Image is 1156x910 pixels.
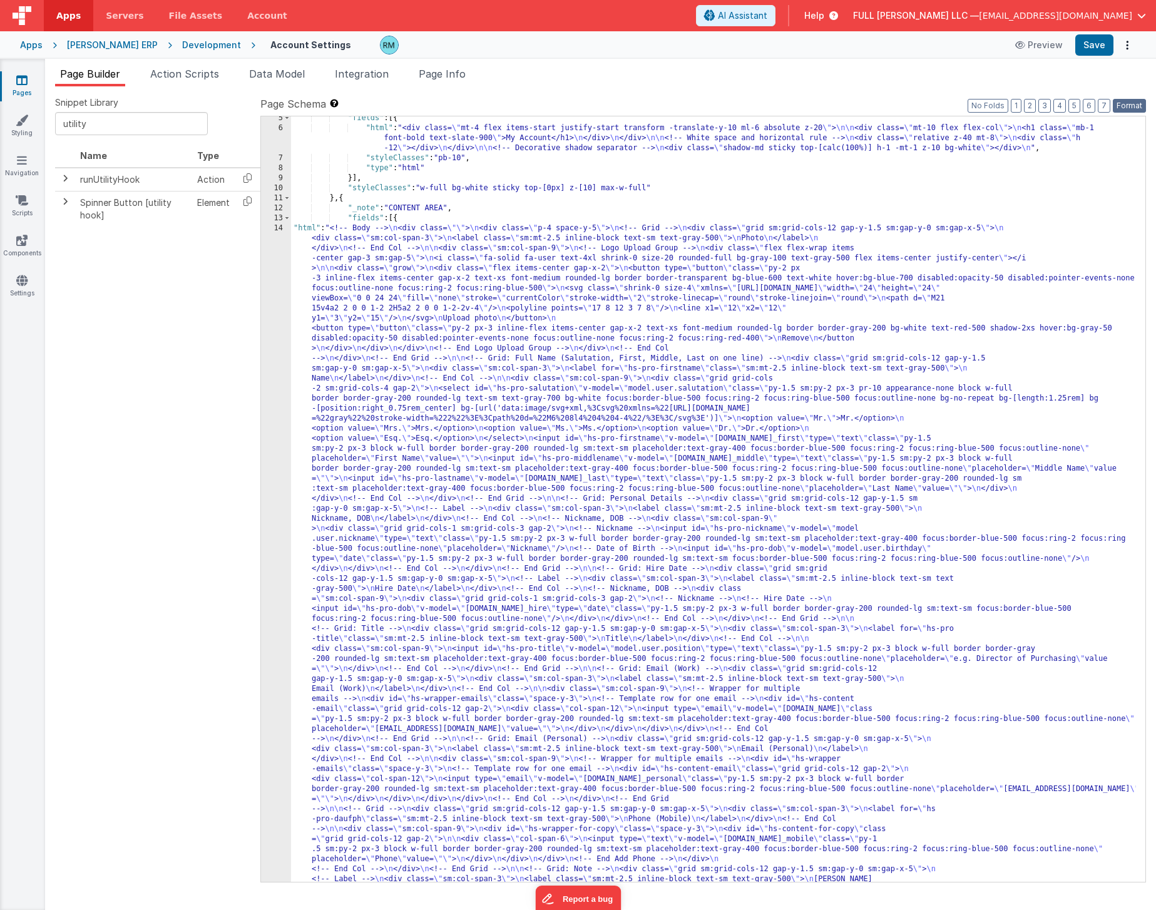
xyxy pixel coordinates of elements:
[261,203,291,213] div: 12
[853,9,1146,22] button: FULL [PERSON_NAME] LLC — [EMAIL_ADDRESS][DOMAIN_NAME]
[419,68,466,80] span: Page Info
[1011,99,1021,113] button: 1
[261,123,291,153] div: 6
[260,96,326,111] span: Page Schema
[261,153,291,163] div: 7
[60,68,120,80] span: Page Builder
[1113,99,1146,113] button: Format
[80,150,107,161] span: Name
[56,9,81,22] span: Apps
[1038,99,1051,113] button: 3
[979,9,1132,22] span: [EMAIL_ADDRESS][DOMAIN_NAME]
[75,168,192,192] td: runUtilityHook
[1024,99,1036,113] button: 2
[55,96,118,109] span: Snippet Library
[696,5,775,26] button: AI Assistant
[249,68,305,80] span: Data Model
[106,9,143,22] span: Servers
[261,113,291,123] div: 5
[335,68,389,80] span: Integration
[1053,99,1066,113] button: 4
[150,68,219,80] span: Action Scripts
[1098,99,1110,113] button: 7
[1075,34,1113,56] button: Save
[1008,35,1070,55] button: Preview
[1118,36,1136,54] button: Options
[261,193,291,203] div: 11
[381,36,398,54] img: b13c88abc1fc393ceceb84a58fc04ef4
[182,39,241,51] div: Development
[261,183,291,193] div: 10
[169,9,223,22] span: File Assets
[718,9,767,22] span: AI Assistant
[261,163,291,173] div: 8
[1083,99,1095,113] button: 6
[192,191,235,226] td: Element
[197,150,219,161] span: Type
[853,9,979,22] span: FULL [PERSON_NAME] LLC —
[1068,99,1080,113] button: 5
[968,99,1008,113] button: No Folds
[270,40,351,49] h4: Account Settings
[261,213,291,223] div: 13
[20,39,43,51] div: Apps
[75,191,192,226] td: Spinner Button [utility hook]
[261,173,291,183] div: 9
[804,9,824,22] span: Help
[192,168,235,192] td: Action
[55,112,208,135] input: Search Snippets ...
[67,39,158,51] div: [PERSON_NAME] ERP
